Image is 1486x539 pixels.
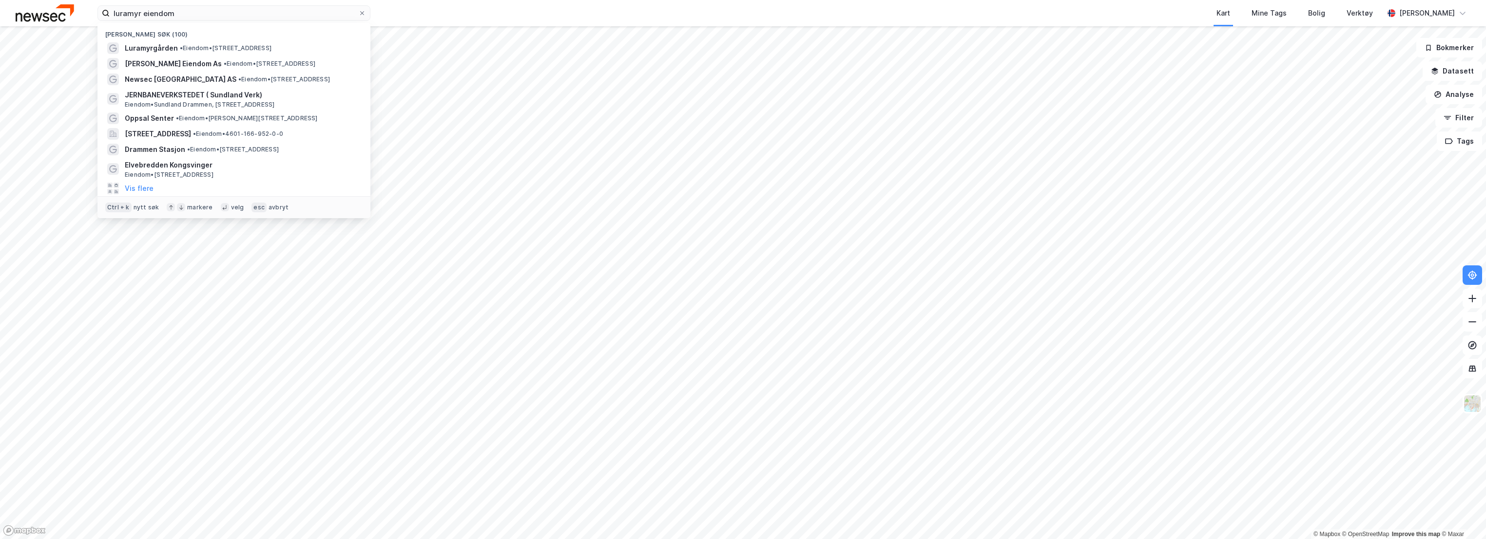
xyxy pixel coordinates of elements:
button: Filter [1435,108,1482,128]
span: • [224,60,227,67]
button: Tags [1437,131,1482,151]
a: Mapbox [1313,531,1340,538]
span: • [176,114,179,122]
span: [PERSON_NAME] Eiendom As [125,58,222,70]
span: Eiendom • 4601-166-952-0-0 [193,130,283,138]
span: Eiendom • [STREET_ADDRESS] [125,171,213,179]
div: Bolig [1308,7,1325,19]
span: JERNBANEVERKSTEDET ( Sundland Verk) [125,89,359,101]
input: Søk på adresse, matrikkel, gårdeiere, leietakere eller personer [110,6,358,20]
img: Z [1463,394,1482,413]
span: Eiendom • [STREET_ADDRESS] [187,146,279,153]
span: Eiendom • [STREET_ADDRESS] [180,44,271,52]
div: velg [231,204,244,211]
a: Mapbox homepage [3,525,46,536]
div: markere [187,204,212,211]
span: • [180,44,183,52]
div: nytt søk [134,204,159,211]
span: Eiendom • [PERSON_NAME][STREET_ADDRESS] [176,114,318,122]
div: Ctrl + k [105,203,132,212]
div: avbryt [269,204,289,211]
span: Eiendom • [STREET_ADDRESS] [224,60,315,68]
div: Kontrollprogram for chat [1437,492,1486,539]
a: Improve this map [1392,531,1440,538]
span: [STREET_ADDRESS] [125,128,191,140]
span: Newsec [GEOGRAPHIC_DATA] AS [125,74,236,85]
span: Elvebredden Kongsvinger [125,159,359,171]
span: Oppsal Senter [125,112,174,124]
a: OpenStreetMap [1342,531,1390,538]
div: Mine Tags [1252,7,1287,19]
span: • [187,146,190,153]
span: Drammen Stasjon [125,144,185,155]
img: newsec-logo.f6e21ccffca1b3a03d2d.png [16,4,74,21]
button: Datasett [1423,61,1482,81]
span: Eiendom • Sundland Drammen, [STREET_ADDRESS] [125,101,274,109]
span: • [238,75,241,83]
button: Analyse [1426,85,1482,104]
button: Vis flere [125,183,154,194]
span: Luramyrgården [125,42,178,54]
div: [PERSON_NAME] [1399,7,1455,19]
div: Verktøy [1347,7,1373,19]
span: • [193,130,196,137]
iframe: Chat Widget [1437,492,1486,539]
span: Eiendom • [STREET_ADDRESS] [238,75,330,83]
div: Kart [1216,7,1230,19]
button: Bokmerker [1416,38,1482,57]
div: [PERSON_NAME] søk (100) [97,23,370,40]
div: esc [251,203,267,212]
